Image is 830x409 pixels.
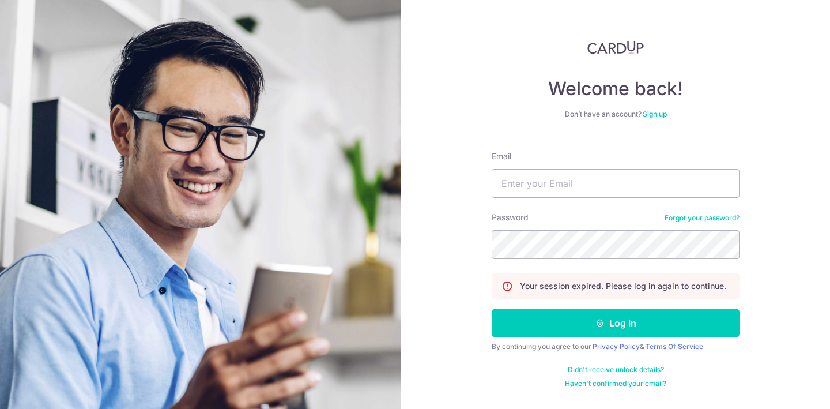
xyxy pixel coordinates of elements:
div: Don’t have an account? [492,110,740,119]
div: By continuing you agree to our & [492,342,740,351]
img: CardUp Logo [587,40,644,54]
button: Log in [492,309,740,337]
a: Didn't receive unlock details? [568,365,664,374]
label: Password [492,212,529,223]
label: Email [492,151,511,162]
input: Enter your Email [492,169,740,198]
p: Your session expired. Please log in again to continue. [520,280,726,292]
a: Terms Of Service [646,342,703,351]
h4: Welcome back! [492,77,740,100]
a: Haven't confirmed your email? [565,379,666,388]
a: Privacy Policy [593,342,640,351]
a: Forgot your password? [665,213,740,223]
a: Sign up [643,110,667,118]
